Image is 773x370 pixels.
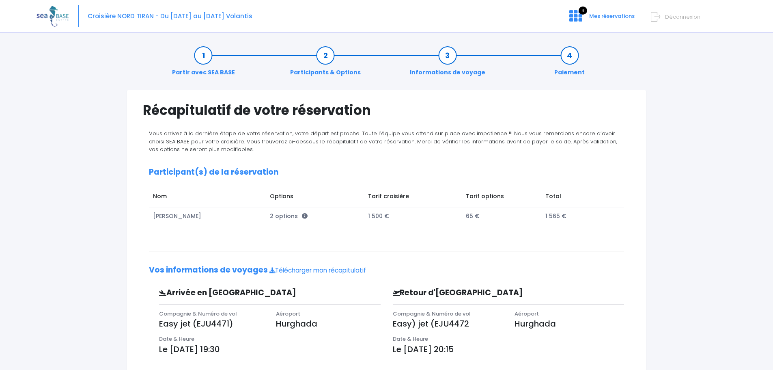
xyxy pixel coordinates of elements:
p: Hurghada [276,318,381,330]
p: Le [DATE] 19:30 [159,343,381,355]
a: Télécharger mon récapitulatif [269,266,366,275]
p: Easy jet (EJU4471) [159,318,264,330]
span: Mes réservations [589,12,635,20]
p: Hurghada [515,318,624,330]
td: Options [266,188,364,208]
td: Nom [149,188,266,208]
span: 2 options [270,212,308,220]
h3: Arrivée en [GEOGRAPHIC_DATA] [153,288,328,298]
p: Easy) jet (EJU4472 [393,318,502,330]
h3: Retour d'[GEOGRAPHIC_DATA] [387,288,569,298]
span: Déconnexion [665,13,700,21]
span: Croisière NORD TIRAN - Du [DATE] au [DATE] Volantis [88,12,252,20]
a: Paiement [550,51,589,77]
a: 3 Mes réservations [563,15,640,23]
td: Tarif croisière [364,188,462,208]
td: 1 500 € [364,208,462,225]
a: Partir avec SEA BASE [168,51,239,77]
td: Tarif options [462,188,542,208]
td: [PERSON_NAME] [149,208,266,225]
td: 65 € [462,208,542,225]
a: Participants & Options [286,51,365,77]
span: 3 [579,6,587,15]
span: Compagnie & Numéro de vol [393,310,471,318]
span: Date & Heure [393,335,428,343]
h2: Participant(s) de la réservation [149,168,624,177]
span: Vous arrivez à la dernière étape de votre réservation, votre départ est proche. Toute l’équipe vo... [149,130,617,153]
p: Le [DATE] 20:15 [393,343,624,355]
h1: Récapitulatif de votre réservation [143,102,630,118]
td: 1 565 € [542,208,616,225]
span: Aéroport [276,310,300,318]
span: Date & Heure [159,335,194,343]
h2: Vos informations de voyages [149,266,624,275]
td: Total [542,188,616,208]
span: Compagnie & Numéro de vol [159,310,237,318]
a: Informations de voyage [406,51,489,77]
span: Aéroport [515,310,539,318]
